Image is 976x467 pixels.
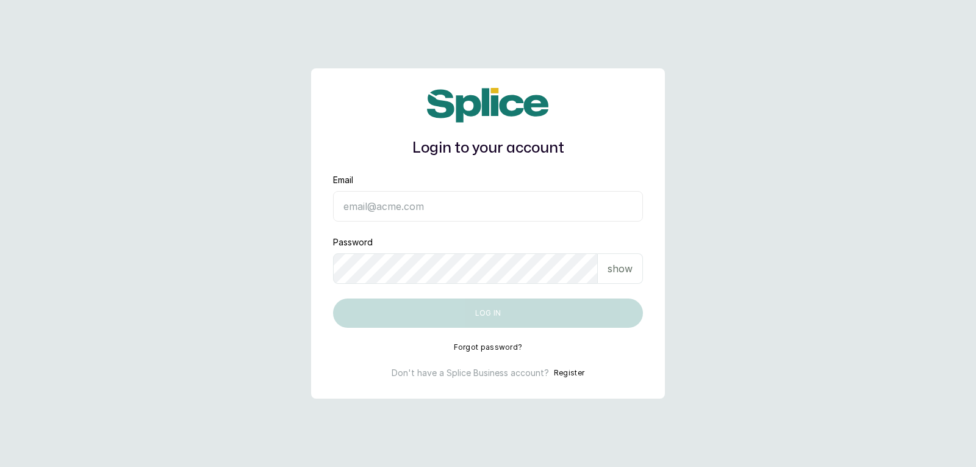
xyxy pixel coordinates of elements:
[333,299,643,328] button: Log in
[554,367,584,379] button: Register
[454,342,523,352] button: Forgot password?
[333,137,643,159] h1: Login to your account
[333,174,353,186] label: Email
[333,236,373,248] label: Password
[608,261,633,276] p: show
[392,367,549,379] p: Don't have a Splice Business account?
[333,191,643,222] input: email@acme.com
